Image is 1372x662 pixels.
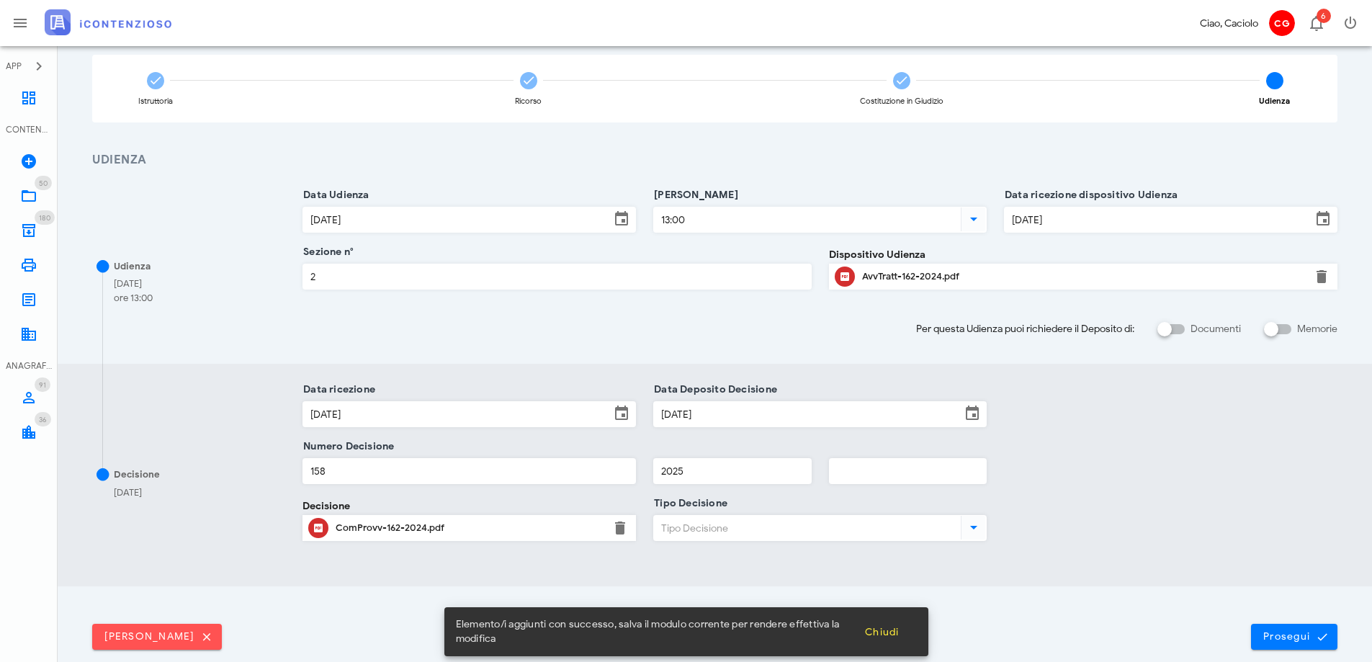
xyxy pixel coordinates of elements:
[862,265,1304,288] div: Clicca per aprire un'anteprima del file o scaricarlo
[39,213,50,223] span: 180
[916,321,1134,336] span: Per questa Udienza puoi richiedere il Deposito di:
[853,619,911,645] button: Chiudi
[299,439,394,454] label: Numero Decisione
[611,519,629,537] button: Elimina
[1269,10,1295,36] span: CG
[104,630,210,643] span: [PERSON_NAME]
[654,207,958,232] input: Ora Udienza
[860,97,943,105] div: Costituzione in Giudizio
[92,624,222,650] button: [PERSON_NAME]
[114,468,160,482] div: Decisione
[35,176,52,190] span: Distintivo
[650,383,777,397] label: Data Deposito Decisione
[1313,268,1330,285] button: Elimina
[1259,97,1290,105] div: Udienza
[114,486,142,498] span: [DATE]
[114,291,153,305] div: ore 13:00
[1000,188,1178,202] label: Data ricezione dispositivo Udienza
[1264,6,1299,40] button: CG
[864,626,900,638] span: Chiudi
[835,267,855,287] button: Clicca per aprire un'anteprima del file o scaricarlo
[35,210,55,225] span: Distintivo
[1317,9,1331,23] span: Distintivo
[1200,16,1258,31] div: Ciao, Caciolo
[35,377,50,392] span: Distintivo
[650,188,738,202] label: [PERSON_NAME]
[1299,6,1333,40] button: Distintivo
[1297,322,1337,336] label: Memorie
[39,179,48,188] span: 50
[299,383,375,397] label: Data ricezione
[829,247,925,262] label: Dispositivo Udienza
[299,188,369,202] label: Data Udienza
[35,412,51,426] span: Distintivo
[336,522,603,534] div: ComProvv-162-2024.pdf
[1263,630,1326,643] span: Prosegui
[114,259,151,274] div: Udienza
[650,496,727,511] label: Tipo Decisione
[39,380,46,390] span: 91
[336,516,603,540] div: Clicca per aprire un'anteprima del file o scaricarlo
[1266,72,1283,89] span: 4
[299,245,354,259] label: Sezione n°
[6,123,52,136] div: CONTENZIOSO
[1251,624,1337,650] button: Prosegui
[138,97,173,105] div: Istruttoria
[45,9,171,35] img: logo-text-2x.png
[303,459,635,483] input: Numero Decisione
[114,277,153,291] div: [DATE]
[654,516,958,540] input: Tipo Decisione
[92,151,1337,169] h3: Udienza
[302,498,350,514] label: Decisione
[862,271,1304,282] div: AvvTratt-162-2024.pdf
[308,518,328,538] button: Clicca per aprire un'anteprima del file o scaricarlo
[303,264,810,289] input: Sezione n°
[515,97,542,105] div: Ricorso
[6,359,52,372] div: ANAGRAFICA
[1191,322,1241,336] label: Documenti
[39,415,47,424] span: 36
[456,617,853,646] span: Elemento/i aggiunti con successo, salva il modulo corrente per rendere effettiva la modifica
